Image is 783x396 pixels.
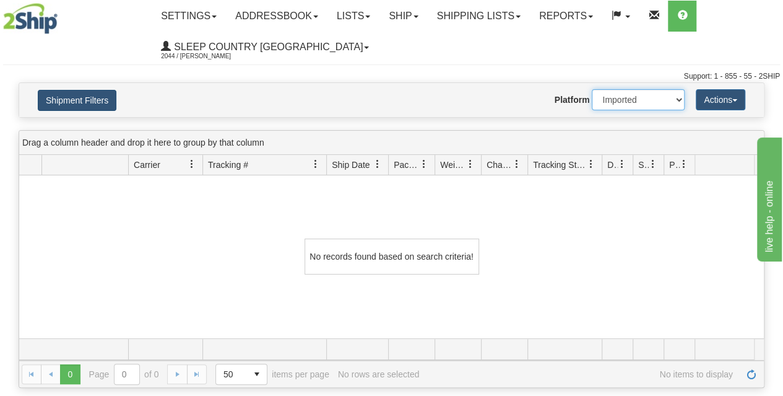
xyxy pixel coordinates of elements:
[134,159,160,171] span: Carrier
[581,154,602,175] a: Tracking Status filter column settings
[669,159,680,171] span: Pickup Status
[413,154,435,175] a: Packages filter column settings
[208,159,248,171] span: Tracking #
[487,159,513,171] span: Charge
[642,154,664,175] a: Shipment Issues filter column settings
[673,154,694,175] a: Pickup Status filter column settings
[533,159,587,171] span: Tracking Status
[152,32,378,63] a: Sleep Country [GEOGRAPHIC_DATA] 2044 / [PERSON_NAME]
[305,154,326,175] a: Tracking # filter column settings
[60,364,80,384] span: Page 0
[9,7,115,22] div: live help - online
[530,1,602,32] a: Reports
[3,71,780,82] div: Support: 1 - 855 - 55 - 2SHIP
[379,1,427,32] a: Ship
[19,131,764,155] div: grid grouping header
[638,159,649,171] span: Shipment Issues
[428,1,530,32] a: Shipping lists
[332,159,370,171] span: Ship Date
[742,364,761,384] a: Refresh
[152,1,226,32] a: Settings
[215,364,329,385] span: items per page
[428,369,733,379] span: No items to display
[215,364,267,385] span: Page sizes drop down
[367,154,388,175] a: Ship Date filter column settings
[89,364,159,385] span: Page of 0
[338,369,420,379] div: No rows are selected
[506,154,527,175] a: Charge filter column settings
[161,50,254,63] span: 2044 / [PERSON_NAME]
[696,89,745,110] button: Actions
[38,90,116,111] button: Shipment Filters
[607,159,618,171] span: Delivery Status
[327,1,379,32] a: Lists
[460,154,481,175] a: Weight filter column settings
[226,1,327,32] a: Addressbook
[171,42,363,52] span: Sleep Country [GEOGRAPHIC_DATA]
[247,364,267,384] span: select
[223,368,240,381] span: 50
[305,239,479,275] div: No records found based on search criteria!
[394,159,420,171] span: Packages
[181,154,202,175] a: Carrier filter column settings
[555,94,590,106] label: Platform
[3,3,58,34] img: logo2044.jpg
[440,159,466,171] span: Weight
[755,134,782,261] iframe: chat widget
[612,154,633,175] a: Delivery Status filter column settings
